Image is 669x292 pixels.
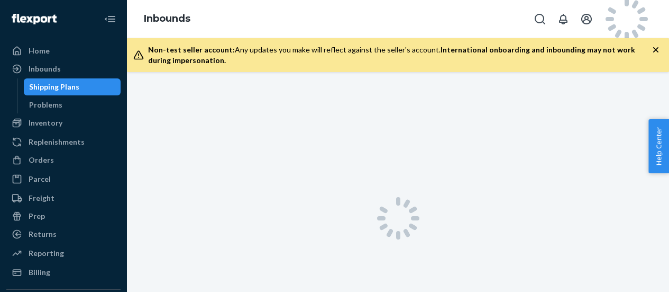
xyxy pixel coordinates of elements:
a: Inventory [6,114,121,131]
button: Open Search Box [529,8,551,30]
a: Problems [24,96,121,113]
a: Freight [6,190,121,207]
a: Billing [6,264,121,281]
a: Prep [6,208,121,225]
span: Non-test seller account: [148,45,235,54]
a: Inbounds [6,60,121,77]
div: Prep [29,211,45,222]
div: Inbounds [29,64,61,74]
a: Replenishments [6,134,121,151]
img: Flexport logo [12,14,57,24]
button: Open account menu [576,8,597,30]
button: Open notifications [553,8,574,30]
div: Inventory [29,118,62,128]
button: Help Center [648,119,669,173]
div: Shipping Plans [29,82,79,92]
a: Inbounds [144,13,190,24]
div: Replenishments [29,137,85,147]
div: Parcel [29,174,51,184]
ol: breadcrumbs [135,4,199,34]
a: Returns [6,226,121,243]
div: Reporting [29,248,64,259]
a: Shipping Plans [24,78,121,95]
div: Any updates you make will reflect against the seller's account. [148,45,652,66]
div: Returns [29,229,57,240]
div: Billing [29,267,50,278]
div: Home [29,46,50,56]
div: Orders [29,155,54,165]
a: Orders [6,152,121,169]
a: Reporting [6,245,121,262]
div: Freight [29,193,54,203]
a: Home [6,42,121,59]
button: Close Navigation [99,8,121,30]
div: Problems [29,100,62,110]
a: Parcel [6,171,121,188]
